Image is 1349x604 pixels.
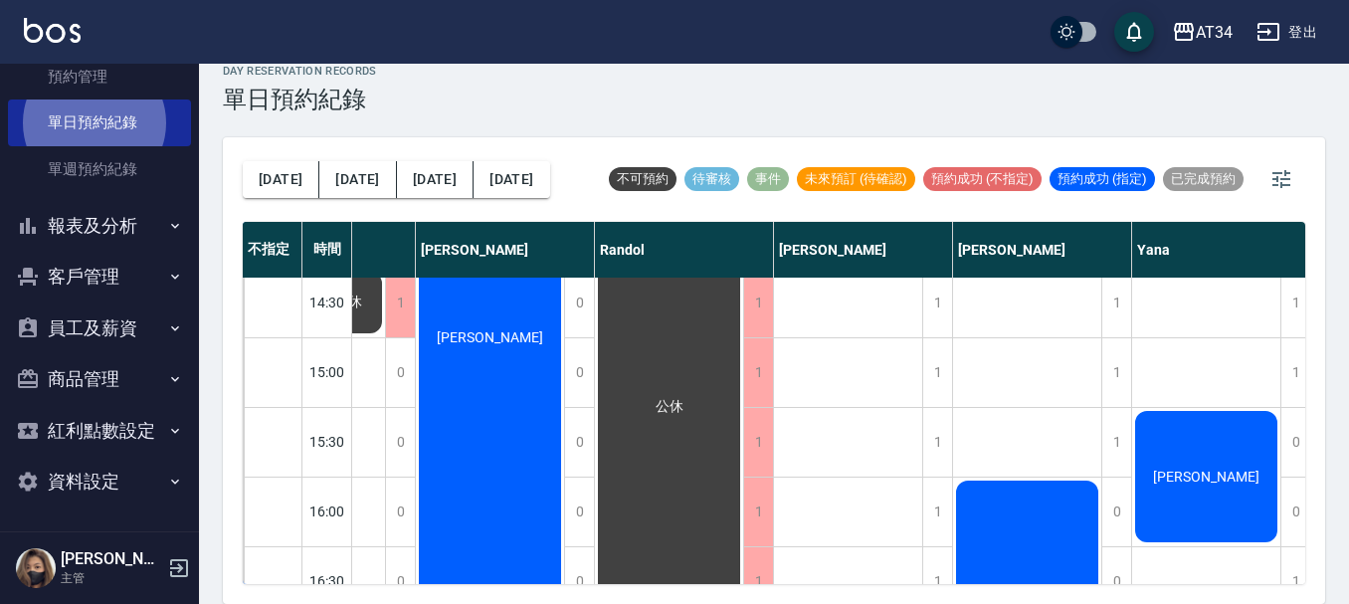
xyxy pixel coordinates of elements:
button: 報表及分析 [8,200,191,252]
button: [DATE] [319,161,396,198]
button: 員工及薪資 [8,302,191,354]
button: AT34 [1164,12,1241,53]
p: 主管 [61,569,162,587]
div: 0 [1101,478,1131,546]
h5: [PERSON_NAME] [61,549,162,569]
div: 1 [1101,269,1131,337]
span: [PERSON_NAME] [433,329,547,345]
a: 預約管理 [8,54,191,100]
div: 15:30 [302,407,352,477]
span: 公休 [652,398,687,416]
div: 0 [385,338,415,407]
img: Person [16,548,56,588]
span: 未來預訂 (待確認) [797,170,915,188]
button: 登出 [1249,14,1325,51]
div: 1 [1280,338,1310,407]
div: 1 [743,408,773,477]
button: 商品管理 [8,353,191,405]
div: 1 [743,269,773,337]
span: 不可預約 [609,170,676,188]
img: Logo [24,18,81,43]
div: 時間 [302,222,352,278]
div: 0 [564,478,594,546]
h2: day Reservation records [223,65,377,78]
div: 16:00 [302,477,352,546]
div: 1 [922,338,952,407]
div: 0 [564,338,594,407]
button: [DATE] [243,161,319,198]
h3: 單日預約紀錄 [223,86,377,113]
div: 1 [922,408,952,477]
span: [PERSON_NAME] [1149,469,1263,485]
div: 14:30 [302,268,352,337]
div: [PERSON_NAME] [416,222,595,278]
div: 1 [743,478,773,546]
div: 1 [385,269,415,337]
button: [DATE] [474,161,549,198]
div: 0 [385,478,415,546]
span: 預約成功 (指定) [1050,170,1155,188]
div: Yana [1132,222,1311,278]
div: AT34 [1196,20,1233,45]
div: 1 [1101,338,1131,407]
div: 15:00 [302,337,352,407]
div: 1 [922,478,952,546]
button: 紅利點數設定 [8,405,191,457]
button: [DATE] [397,161,474,198]
span: 事件 [747,170,789,188]
div: 1 [1101,408,1131,477]
div: 0 [1280,478,1310,546]
div: 1 [743,338,773,407]
a: 單日預約紀錄 [8,100,191,145]
button: save [1114,12,1154,52]
div: 0 [564,408,594,477]
div: 1 [922,269,952,337]
div: [PERSON_NAME] [953,222,1132,278]
div: Randol [595,222,774,278]
div: 0 [1280,408,1310,477]
div: 0 [385,408,415,477]
div: [PERSON_NAME] [774,222,953,278]
span: 待審核 [684,170,739,188]
button: 資料設定 [8,456,191,507]
div: 1 [1280,269,1310,337]
div: 0 [564,269,594,337]
div: 不指定 [243,222,302,278]
a: 單週預約紀錄 [8,146,191,192]
span: 預約成功 (不指定) [923,170,1042,188]
span: 已完成預約 [1163,170,1244,188]
button: 客戶管理 [8,251,191,302]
